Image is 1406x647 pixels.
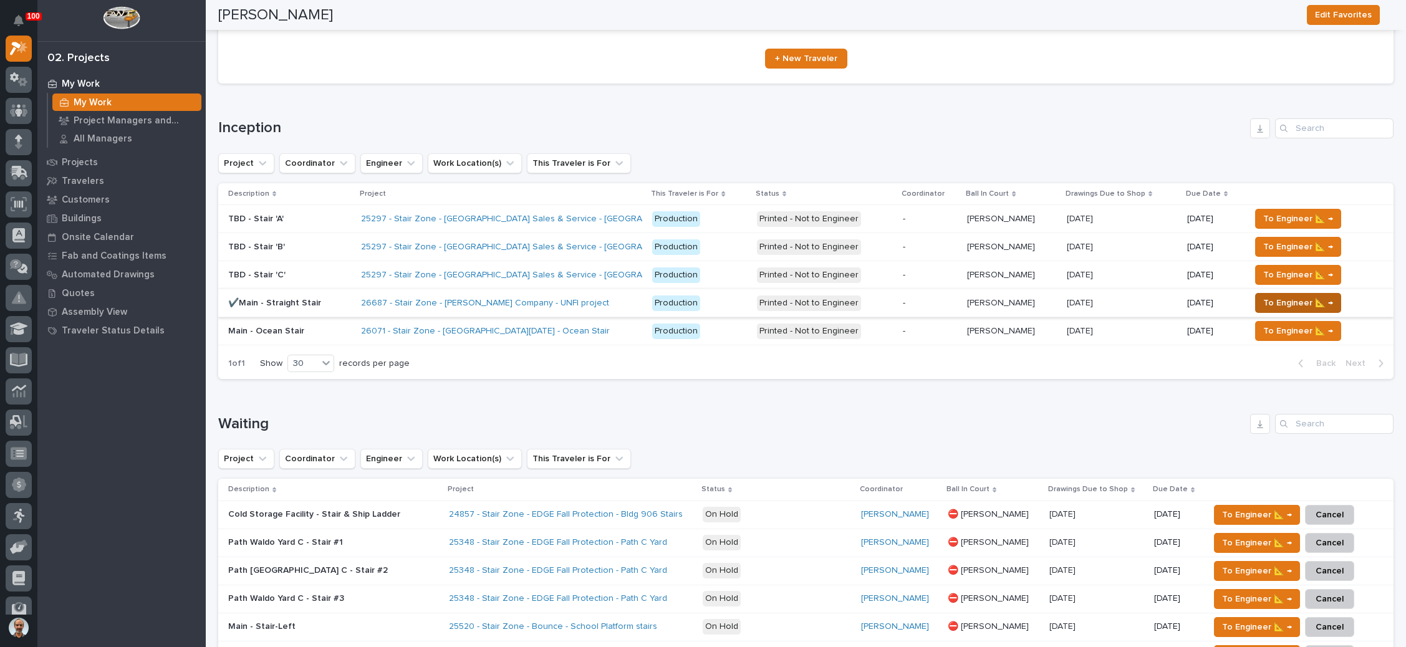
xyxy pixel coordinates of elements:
[218,153,274,173] button: Project
[228,239,287,252] p: TBD - Stair 'B'
[967,323,1038,337] p: [PERSON_NAME]
[218,348,255,379] p: 1 of 1
[1263,295,1333,310] span: To Engineer 📐 →
[1305,617,1354,637] button: Cancel
[1222,592,1292,606] span: To Engineer 📐 →
[861,621,929,632] a: [PERSON_NAME]
[527,153,631,173] button: This Traveler is For
[1067,323,1095,337] p: [DATE]
[1187,270,1240,280] p: [DATE]
[1305,589,1354,609] button: Cancel
[74,133,132,145] p: All Managers
[1316,507,1344,522] span: Cancel
[1066,187,1145,201] p: Drawings Due to Shop
[428,449,522,469] button: Work Location(s)
[701,482,725,496] p: Status
[62,176,104,187] p: Travelers
[703,507,741,522] div: On Hold
[902,187,945,201] p: Coordinator
[757,323,861,339] div: Printed - Not to Engineer
[228,323,307,337] p: Main - Ocean Stair
[1255,293,1341,313] button: To Engineer 📐 →
[1316,592,1344,606] span: Cancel
[948,563,1031,576] p: ⛔ [PERSON_NAME]
[1307,5,1380,25] button: Edit Favorites
[703,619,741,635] div: On Hold
[6,615,32,641] button: users-avatar
[757,295,861,311] div: Printed - Not to Engineer
[756,187,779,201] p: Status
[757,211,861,227] div: Printed - Not to Engineer
[1316,535,1344,550] span: Cancel
[448,482,474,496] p: Project
[1255,237,1341,257] button: To Engineer 📐 →
[360,187,386,201] p: Project
[449,537,667,548] a: 25348 - Stair Zone - EDGE Fall Protection - Path C Yard
[260,358,282,369] p: Show
[449,565,667,576] a: 25348 - Stair Zone - EDGE Fall Protection - Path C Yard
[361,298,609,309] a: 26687 - Stair Zone - [PERSON_NAME] Company - UNFI project
[1187,326,1240,337] p: [DATE]
[48,112,206,129] a: Project Managers and Engineers
[428,153,522,173] button: Work Location(s)
[1153,482,1188,496] p: Due Date
[1316,620,1344,635] span: Cancel
[228,187,269,201] p: Description
[1154,593,1199,604] p: [DATE]
[703,591,741,606] div: On Hold
[62,288,95,299] p: Quotes
[27,12,40,21] p: 100
[1048,482,1128,496] p: Drawings Due to Shop
[860,482,903,496] p: Coordinator
[218,501,1394,529] tr: Cold Storage Facility - Stair & Ship LadderCold Storage Facility - Stair & Ship Ladder 24857 - St...
[703,563,741,578] div: On Hold
[1305,561,1354,581] button: Cancel
[218,449,274,469] button: Project
[16,15,32,35] div: Notifications100
[37,74,206,93] a: My Work
[218,6,333,24] h2: [PERSON_NAME]
[37,284,206,302] a: Quotes
[1263,323,1333,338] span: To Engineer 📐 →
[1341,358,1394,369] button: Next
[360,153,423,173] button: Engineer
[1214,533,1300,553] button: To Engineer 📐 →
[279,153,355,173] button: Coordinator
[449,621,657,632] a: 25520 - Stair Zone - Bounce - School Platform stairs
[103,6,140,29] img: Workspace Logo
[1346,358,1373,369] span: Next
[228,482,269,496] p: Description
[48,130,206,147] a: All Managers
[228,295,324,309] p: ✔️Main - Straight Stair
[1049,535,1078,548] p: [DATE]
[361,242,709,252] a: 25297 - Stair Zone - [GEOGRAPHIC_DATA] Sales & Service - [GEOGRAPHIC_DATA] PSB
[62,325,165,337] p: Traveler Status Details
[1154,621,1199,632] p: [DATE]
[1222,535,1292,550] span: To Engineer 📐 →
[218,233,1394,261] tr: TBD - Stair 'B'TBD - Stair 'B' 25297 - Stair Zone - [GEOGRAPHIC_DATA] Sales & Service - [GEOGRAPH...
[1154,509,1199,520] p: [DATE]
[1263,267,1333,282] span: To Engineer 📐 →
[218,205,1394,233] tr: TBD - Stair 'A'TBD - Stair 'A' 25297 - Stair Zone - [GEOGRAPHIC_DATA] Sales & Service - [GEOGRAPH...
[903,270,957,280] p: -
[228,591,347,604] p: Path Waldo Yard C - Stair #3
[652,239,700,255] div: Production
[1214,561,1300,581] button: To Engineer 📐 →
[62,232,134,243] p: Onsite Calendar
[218,529,1394,557] tr: Path Waldo Yard C - Stair #1Path Waldo Yard C - Stair #1 25348 - Stair Zone - EDGE Fall Protectio...
[1305,505,1354,525] button: Cancel
[62,157,98,168] p: Projects
[527,449,631,469] button: This Traveler is For
[62,79,100,90] p: My Work
[1315,7,1372,22] span: Edit Favorites
[62,213,102,224] p: Buildings
[1288,358,1341,369] button: Back
[228,563,390,576] p: Path [GEOGRAPHIC_DATA] C - Stair #2
[652,211,700,227] div: Production
[1067,239,1095,252] p: [DATE]
[775,54,837,63] span: + New Traveler
[1067,211,1095,224] p: [DATE]
[1049,563,1078,576] p: [DATE]
[861,593,929,604] a: [PERSON_NAME]
[288,357,318,370] div: 30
